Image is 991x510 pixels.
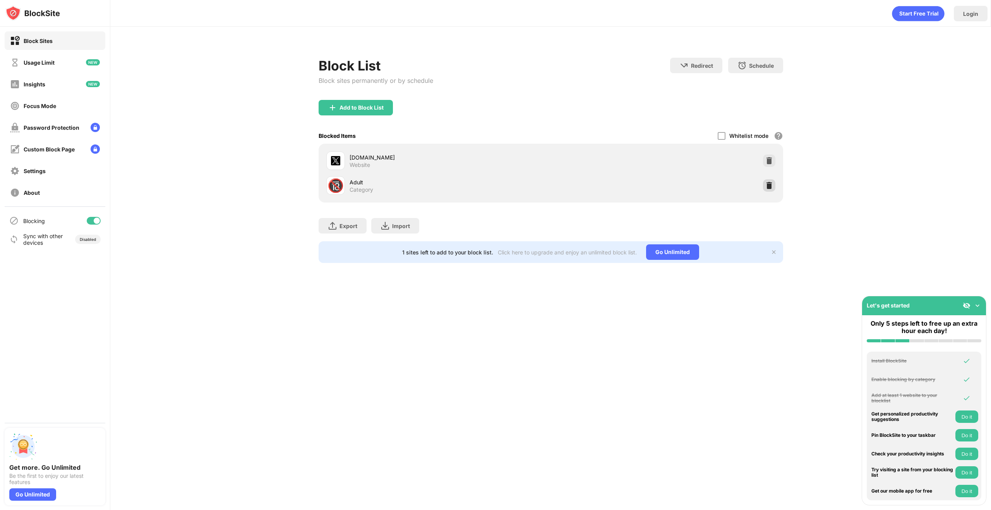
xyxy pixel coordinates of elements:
[86,81,100,87] img: new-icon.svg
[10,123,20,132] img: password-protection-off.svg
[9,464,101,471] div: Get more. Go Unlimited
[392,223,410,229] div: Import
[339,223,357,229] div: Export
[80,237,96,242] div: Disabled
[350,153,551,161] div: [DOMAIN_NAME]
[955,485,978,497] button: Do it
[955,429,978,441] button: Do it
[24,168,46,174] div: Settings
[867,302,910,309] div: Let's get started
[350,161,370,168] div: Website
[646,244,699,260] div: Go Unlimited
[327,178,344,194] div: 🔞
[955,448,978,460] button: Do it
[771,249,777,255] img: x-button.svg
[24,59,55,66] div: Usage Limit
[871,451,953,457] div: Check your productivity insights
[892,6,945,21] div: animation
[319,77,433,84] div: Block sites permanently or by schedule
[955,410,978,423] button: Do it
[963,376,970,383] img: omni-check.svg
[963,394,970,402] img: omni-check.svg
[871,488,953,494] div: Get our mobile app for free
[871,377,953,382] div: Enable blocking by category
[350,178,551,186] div: Adult
[331,156,340,165] img: favicons
[319,132,356,139] div: Blocked Items
[23,218,45,224] div: Blocking
[91,144,100,154] img: lock-menu.svg
[10,166,20,176] img: settings-off.svg
[871,433,953,438] div: Pin BlockSite to your taskbar
[749,62,774,69] div: Schedule
[963,357,970,365] img: omni-check.svg
[871,393,953,404] div: Add at least 1 website to your blocklist
[24,124,79,131] div: Password Protection
[963,10,978,17] div: Login
[729,132,768,139] div: Whitelist mode
[10,36,20,46] img: block-on.svg
[339,105,384,111] div: Add to Block List
[871,358,953,364] div: Install BlockSite
[9,433,37,460] img: push-unlimited.svg
[10,188,20,197] img: about-off.svg
[24,146,75,153] div: Custom Block Page
[691,62,713,69] div: Redirect
[350,186,373,193] div: Category
[9,216,19,225] img: blocking-icon.svg
[91,123,100,132] img: lock-menu.svg
[9,473,101,485] div: Be the first to enjoy our latest features
[10,79,20,89] img: insights-off.svg
[963,302,970,309] img: eye-not-visible.svg
[23,233,63,246] div: Sync with other devices
[9,488,56,501] div: Go Unlimited
[402,249,493,256] div: 1 sites left to add to your block list.
[10,101,20,111] img: focus-off.svg
[10,144,20,154] img: customize-block-page-off.svg
[867,320,981,335] div: Only 5 steps left to free up an extra hour each day!
[5,5,60,21] img: logo-blocksite.svg
[10,58,20,67] img: time-usage-off.svg
[871,411,953,422] div: Get personalized productivity suggestions
[498,249,637,256] div: Click here to upgrade and enjoy an unlimited block list.
[24,38,53,44] div: Block Sites
[24,81,45,88] div: Insights
[86,59,100,65] img: new-icon.svg
[319,58,433,74] div: Block List
[871,467,953,478] div: Try visiting a site from your blocking list
[9,235,19,244] img: sync-icon.svg
[974,302,981,309] img: omni-setup-toggle.svg
[24,103,56,109] div: Focus Mode
[24,189,40,196] div: About
[955,466,978,479] button: Do it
